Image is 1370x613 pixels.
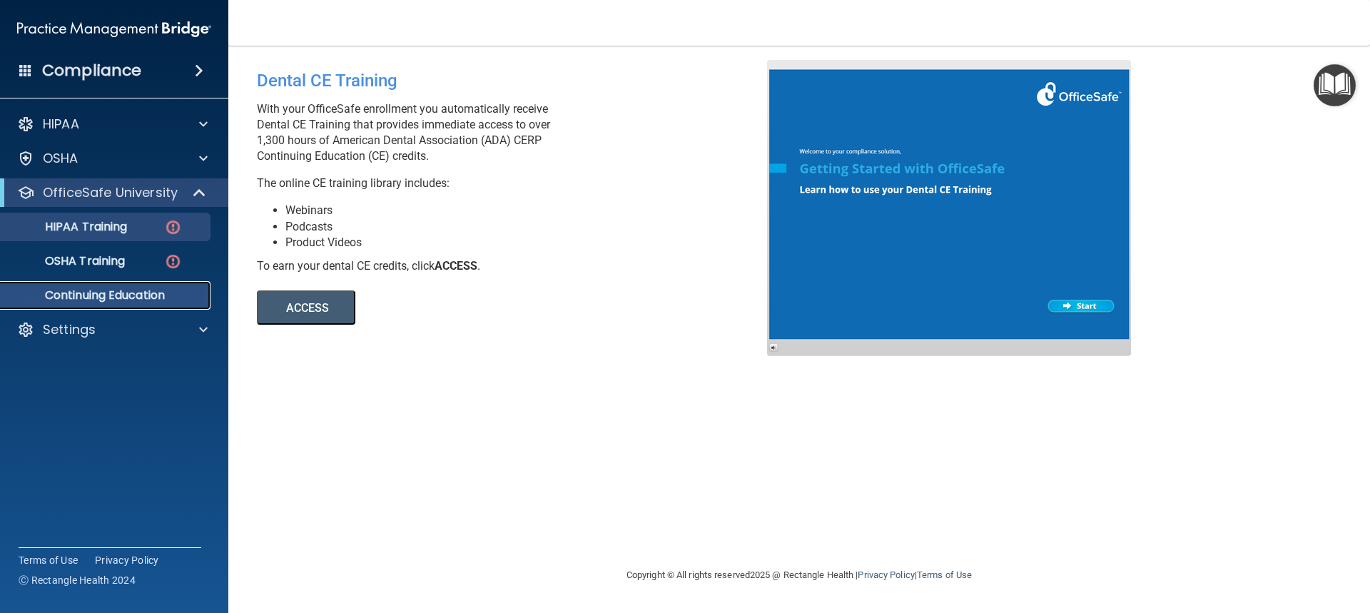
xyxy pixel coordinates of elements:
a: Privacy Policy [95,553,159,567]
a: OfficeSafe University [17,184,207,201]
div: Dental CE Training [257,60,778,101]
a: Settings [17,321,208,338]
img: danger-circle.6113f641.png [164,253,182,270]
p: The online CE training library includes: [257,176,778,191]
p: With your OfficeSafe enrollment you automatically receive Dental CE Training that provides immedi... [257,101,778,164]
a: OSHA [17,150,208,167]
button: Open Resource Center [1314,64,1356,106]
li: Product Videos [285,235,778,250]
p: Settings [43,321,96,338]
div: To earn your dental CE credits, click . [257,258,778,274]
a: Terms of Use [917,569,972,580]
li: Podcasts [285,219,778,235]
p: HIPAA Training [9,220,127,234]
a: Terms of Use [19,553,78,567]
h4: Compliance [42,61,141,81]
img: danger-circle.6113f641.png [164,218,182,236]
a: HIPAA [17,116,208,133]
p: HIPAA [43,116,79,133]
a: Privacy Policy [858,569,914,580]
img: PMB logo [17,15,211,44]
p: OfficeSafe University [43,184,178,201]
p: OSHA Training [9,254,125,268]
span: Ⓒ Rectangle Health 2024 [19,573,136,587]
button: ACCESS [257,290,355,325]
b: ACCESS [435,259,477,273]
p: OSHA [43,150,78,167]
p: Continuing Education [9,288,204,303]
div: Copyright © All rights reserved 2025 @ Rectangle Health | | [539,552,1060,598]
a: ACCESS [257,303,647,314]
li: Webinars [285,203,778,218]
